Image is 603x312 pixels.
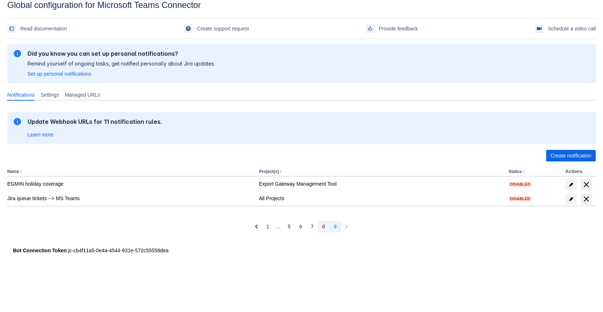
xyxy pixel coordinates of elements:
span: 6 [299,221,302,232]
span: Settings [41,91,59,98]
span: edit [568,182,574,187]
div: All Projects [259,195,503,202]
button: Name [7,169,19,174]
button: Page 5 [283,221,295,232]
div: EGMIN holiday coverage [7,180,253,187]
span: videoCall [536,26,542,31]
span: delete [582,195,591,203]
span: feedback [367,26,373,31]
a: Schedule a video call [535,23,596,34]
h2: Did you know you can set up personal notifications? [28,50,215,57]
span: Create support request [197,23,249,34]
span: information [13,117,22,126]
a: Create support request [184,23,249,34]
span: Schedule a video call [548,23,596,34]
span: Notifications [7,91,35,98]
span: 9 [334,221,337,232]
span: edit [568,196,574,202]
span: Provide feedback [379,23,418,34]
th: Actions [562,167,596,177]
button: Page 8 [318,221,330,232]
a: Learn more [28,131,54,138]
button: Create notification [546,150,596,161]
span: Disabled [508,182,532,186]
span: 7 [311,221,314,232]
nav: Pagination [251,221,353,232]
a: Read documentation [7,23,67,34]
span: Managed URLs [65,91,100,98]
span: Create notification [550,150,591,161]
span: 1 [267,221,269,232]
strong: Bot Connection Token [13,248,67,253]
a: Provide feedback [366,23,418,34]
span: 5 [288,221,290,232]
span: support [185,26,191,31]
p: Remind yourself of ongoing tasks, get notified personally about Jira updates. [28,60,215,67]
button: Page 7 [306,221,318,232]
button: Project(s) [259,169,279,174]
span: delete [582,180,591,189]
a: Set up personal notifications [28,70,91,77]
button: Status [508,169,522,174]
span: documentation [9,26,14,31]
div: Export Gateway Management Tool [259,180,503,187]
button: Page 9 [330,221,341,232]
span: … [276,223,280,230]
button: Page 6 [295,221,306,232]
span: information [13,49,22,58]
h2: Update Webhook URLs for 11 notification rules. [28,118,162,125]
span: Read documentation [20,23,67,34]
div: Jira queue tickets --> MS Teams [7,195,253,202]
span: 8 [322,221,325,232]
div: : jc-cb4f11a5-0e4a-4544-931e-572c55558dea [13,247,590,254]
button: Previous [251,221,262,232]
button: Page 1 [262,221,274,232]
span: Disabled [508,197,532,201]
button: Next [341,221,352,232]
